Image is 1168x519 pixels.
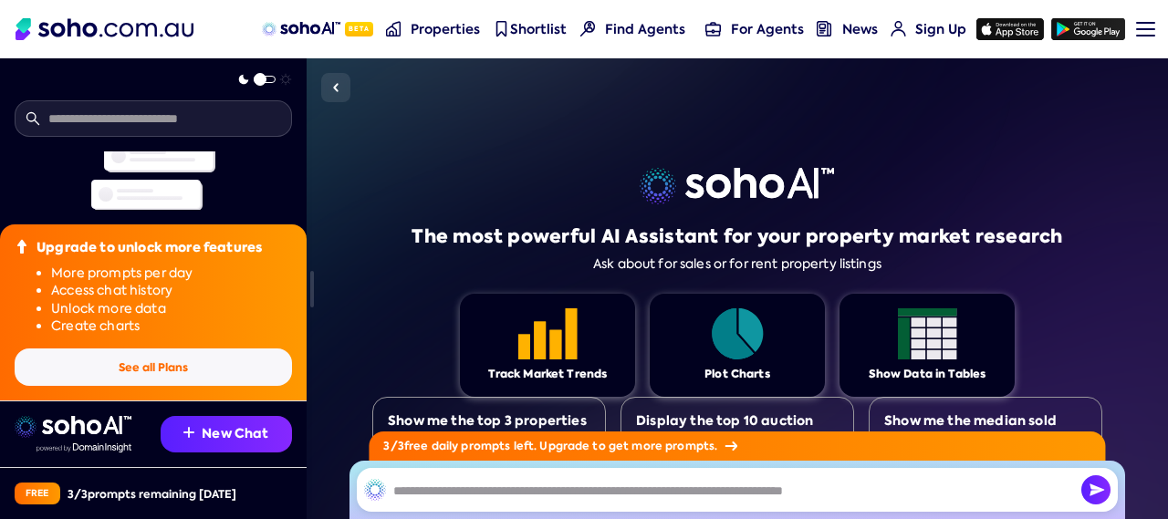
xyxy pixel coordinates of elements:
img: Feature 1 icon [708,308,767,359]
span: Properties [411,20,480,38]
img: Send icon [1081,475,1111,504]
img: Sidebar toggle icon [325,77,347,99]
span: News [842,20,878,38]
div: Plot Charts [704,367,770,382]
img: SohoAI logo black [364,479,386,501]
h1: The most powerful AI Assistant for your property market research [412,223,1062,249]
img: Data provided by Domain Insight [36,443,131,452]
div: 3 / 3 prompts remaining [DATE] [68,486,236,502]
img: sohoai logo [15,416,131,438]
div: Upgrade to unlock more features [36,239,262,257]
li: Create charts [51,317,292,336]
span: For Agents [731,20,804,38]
div: Show me the median sold prices in [DATE] by state [884,412,1087,448]
img: Upgrade icon [15,239,29,254]
img: for-agents-nav icon [705,21,721,36]
button: Send [1081,475,1111,504]
button: See all Plans [15,348,292,386]
li: More prompts per day [51,265,292,283]
div: Show me the top 3 properties in [GEOGRAPHIC_DATA] [388,412,590,448]
button: New Chat [161,416,292,452]
span: Shortlist [510,20,567,38]
img: shortlist-nav icon [494,21,509,36]
img: Feature 1 icon [898,308,957,359]
div: Ask about for sales or for rent property listings [593,256,881,272]
img: Chat history illustration [91,94,215,211]
img: Soho Logo [16,18,193,40]
div: Track Market Trends [488,367,608,382]
img: properties-nav icon [386,21,401,36]
img: Find agents icon [580,21,596,36]
div: Free [15,483,60,504]
span: Beta [345,22,373,36]
div: Display the top 10 auction results in [GEOGRAPHIC_DATA] this year [636,412,839,483]
img: Arrow icon [725,441,737,451]
li: Unlock more data [51,300,292,318]
img: sohoAI logo [262,22,339,36]
img: Recommendation icon [183,427,194,438]
img: news-nav icon [817,21,832,36]
img: for-agents-nav icon [891,21,906,36]
li: Access chat history [51,282,292,300]
img: sohoai logo [640,168,834,204]
span: Find Agents [605,20,685,38]
div: Show Data in Tables [869,367,986,382]
img: google-play icon [1051,18,1125,40]
span: Sign Up [915,20,966,38]
div: 3 / 3 free daily prompts left. Upgrade to get more prompts. [369,431,1105,461]
img: app-store icon [976,18,1044,40]
img: Feature 1 icon [518,308,578,359]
